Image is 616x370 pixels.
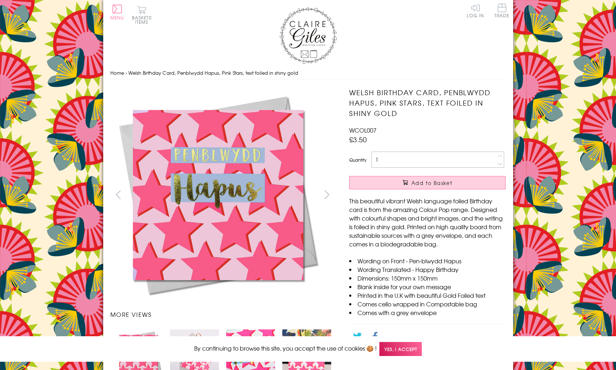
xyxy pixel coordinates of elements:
[349,256,506,265] li: Wording on Front - Pen-blwydd Hapus
[135,14,152,25] span: 0 items
[349,157,366,163] label: Quantity
[349,282,506,291] li: Blank inside for your own message
[349,134,367,144] span: £3.50
[349,300,506,308] li: Comes cello wrapped in Compostable bag
[349,308,506,317] li: Comes with a grey envelope
[349,176,506,189] button: Add to Basket
[128,69,298,76] span: Welsh Birthday Card, Penblwydd Hapus, Pink Stars, text foiled in shiny gold
[494,4,510,19] a: Trade
[467,4,484,18] a: Log In
[349,87,506,118] h1: Welsh Birthday Card, Penblwydd Hapus, Pink Stars, text foiled in shiny gold
[349,126,377,134] span: WCOL007
[349,291,506,300] li: Printed in the U.K with beautiful Gold Foiled text
[110,14,124,21] span: Menu
[335,87,551,303] img: Welsh Birthday Card, Penblwydd Hapus, Pink Stars, text foiled in shiny gold
[349,274,506,282] li: Dimensions: 150mm x 150mm
[132,6,152,24] button: Basket0 items
[349,196,506,248] p: This beautiful vibrant Welsh language foiled Birthday card is from the amazing Colour Pop range. ...
[110,66,506,80] nav: breadcrumbs
[319,186,335,203] button: next
[126,69,127,76] span: ›
[494,4,510,18] span: Trade
[110,5,124,20] button: Menu
[279,7,337,64] img: Claire Giles Greetings Cards
[110,69,124,76] a: Home
[349,265,506,274] li: Wording Translated - Happy Birthday
[411,179,452,186] span: Add to Basket
[110,310,335,319] h3: More views
[110,186,127,203] button: prev
[110,87,326,303] img: Welsh Birthday Card, Penblwydd Hapus, Pink Stars, text foiled in shiny gold
[379,342,422,356] span: Yes, I accept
